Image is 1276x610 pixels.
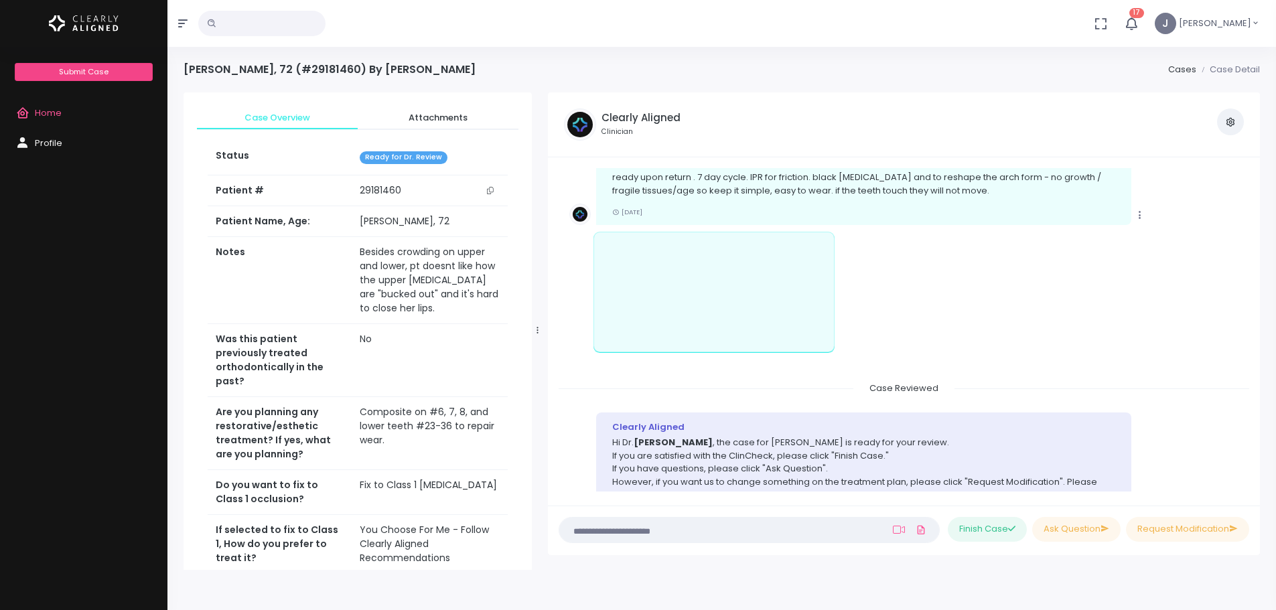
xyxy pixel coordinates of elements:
[559,168,1249,492] div: scrollable content
[35,137,62,149] span: Profile
[184,63,476,76] h4: [PERSON_NAME], 72 (#29181460) By [PERSON_NAME]
[352,470,508,515] td: Fix to Class 1 [MEDICAL_DATA]
[352,324,508,397] td: No
[352,397,508,470] td: Composite on #6, 7, 8, and lower teeth #23-36 to repair wear.
[59,66,109,77] span: Submit Case
[913,518,929,542] a: Add Files
[601,127,681,137] small: Clinician
[1179,17,1251,30] span: [PERSON_NAME]
[208,237,352,324] th: Notes
[1168,63,1196,76] a: Cases
[352,206,508,237] td: [PERSON_NAME], 72
[368,111,508,125] span: Attachments
[352,237,508,324] td: Besides crowding on upper and lower, pt doesnt like how the upper [MEDICAL_DATA] are "bucked out"...
[35,106,62,119] span: Home
[15,63,152,81] a: Submit Case
[612,208,642,216] small: [DATE]
[208,515,352,574] th: If selected to fix to Class 1, How do you prefer to treat it?
[352,175,508,206] td: 29181460
[352,515,508,574] td: You Choose For Me - Follow Clearly Aligned Recommendations
[612,171,1115,197] p: ready upon return . 7 day cycle. IPR for friction. black [MEDICAL_DATA] and to reshape the arch f...
[208,470,352,515] th: Do you want to fix to Class 1 occlusion?
[208,206,352,237] th: Patient Name, Age:
[601,112,681,124] h5: Clearly Aligned
[948,517,1027,542] button: Finish Case
[208,141,352,175] th: Status
[612,421,1115,434] div: Clearly Aligned
[1196,63,1260,76] li: Case Detail
[890,524,908,535] a: Add Loom Video
[360,151,447,164] span: Ready for Dr. Review
[208,324,352,397] th: Was this patient previously treated orthodontically in the past?
[208,397,352,470] th: Are you planning any restorative/esthetic treatment? If yes, what are you planning?
[208,175,352,206] th: Patient #
[853,378,954,398] span: Case Reviewed
[49,9,119,37] img: Logo Horizontal
[634,436,713,449] b: [PERSON_NAME]
[1155,13,1176,34] span: J
[1129,8,1144,18] span: 17
[1126,517,1249,542] button: Request Modification
[184,92,532,570] div: scrollable content
[1032,517,1121,542] button: Ask Question
[208,111,347,125] span: Case Overview
[612,436,1115,528] p: Hi Dr. , the case for [PERSON_NAME] is ready for your review. If you are satisfied with the ClinC...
